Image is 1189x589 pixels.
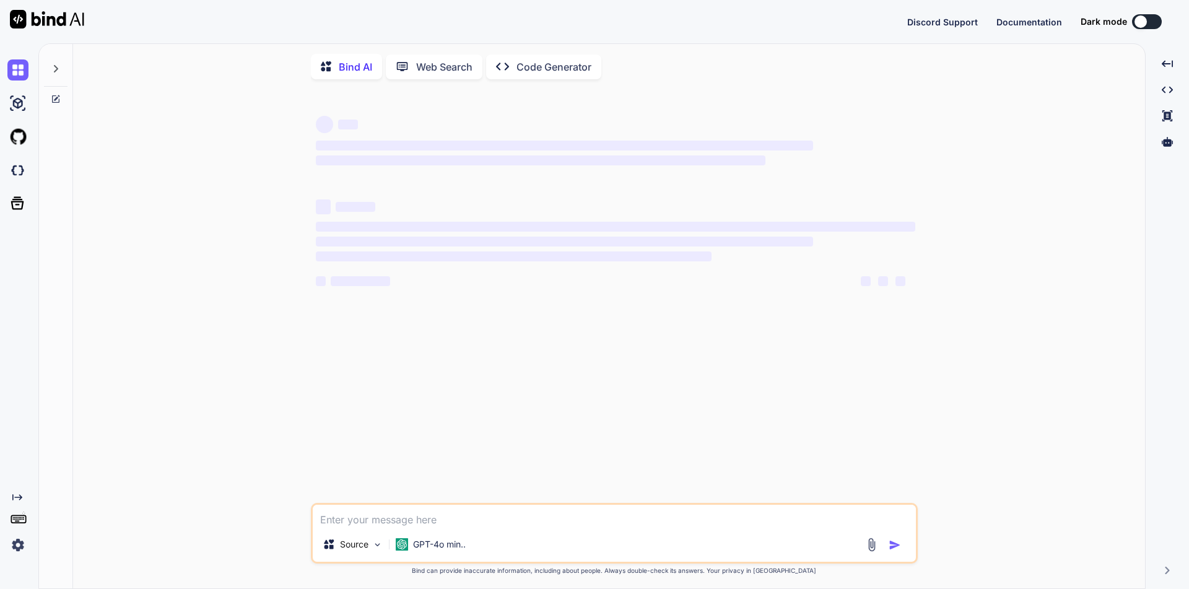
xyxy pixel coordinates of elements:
button: Documentation [996,15,1062,28]
span: ‌ [316,222,915,232]
img: GPT-4o mini [396,538,408,551]
img: attachment [865,538,879,552]
span: Discord Support [907,17,978,27]
p: Bind AI [339,59,372,74]
span: ‌ [316,199,331,214]
span: ‌ [331,276,390,286]
p: Bind can provide inaccurate information, including about people. Always double-check its answers.... [311,566,918,575]
span: ‌ [316,251,712,261]
p: Code Generator [516,59,591,74]
span: ‌ [338,120,358,129]
span: ‌ [336,202,375,212]
span: ‌ [895,276,905,286]
span: Dark mode [1081,15,1127,28]
span: ‌ [316,237,813,247]
p: Source [340,538,368,551]
img: githubLight [7,126,28,147]
span: ‌ [316,276,326,286]
p: GPT-4o min.. [413,538,466,551]
button: Discord Support [907,15,978,28]
span: ‌ [861,276,871,286]
img: icon [889,539,901,551]
p: Web Search [416,59,473,74]
span: ‌ [316,155,765,165]
span: ‌ [316,116,333,133]
img: chat [7,59,28,81]
img: Bind AI [10,10,84,28]
img: darkCloudIdeIcon [7,160,28,181]
img: Pick Models [372,539,383,550]
span: ‌ [878,276,888,286]
img: settings [7,534,28,556]
span: ‌ [316,141,813,151]
img: ai-studio [7,93,28,114]
span: Documentation [996,17,1062,27]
